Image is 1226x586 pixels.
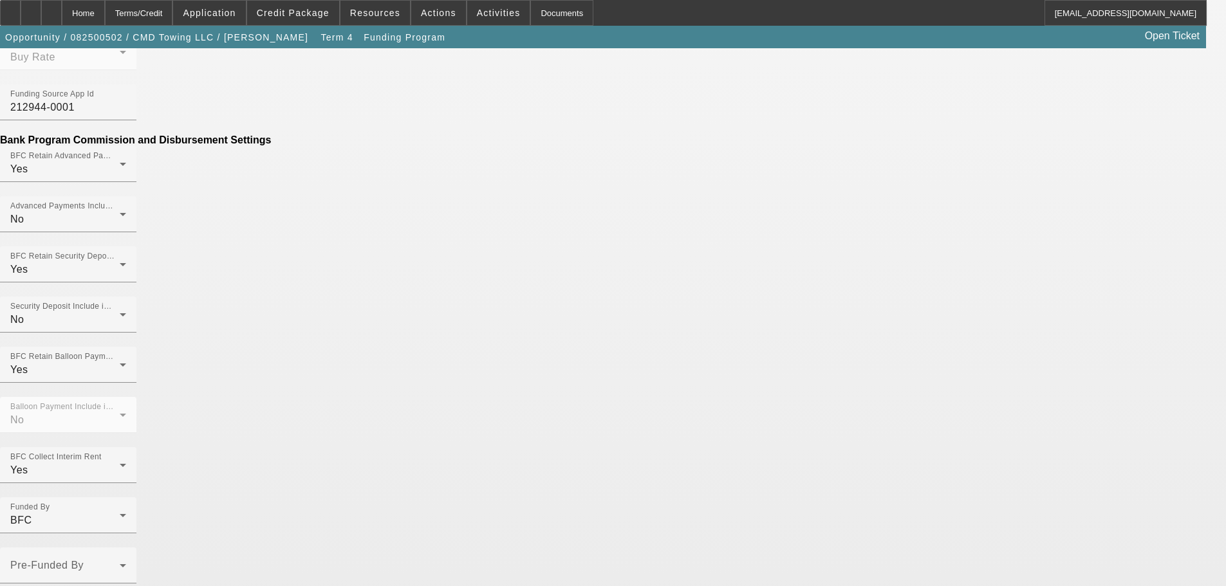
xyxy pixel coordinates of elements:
[10,90,94,98] mat-label: Funding Source App Id
[10,464,28,475] span: Yes
[10,252,115,261] mat-label: BFC Retain Security Deposit
[350,8,400,18] span: Resources
[10,302,169,311] mat-label: Security Deposit Include in Bank Profit Cap
[10,453,102,461] mat-label: BFC Collect Interim Rent
[5,32,308,42] span: Opportunity / 082500502 / CMD Towing LLC / [PERSON_NAME]
[247,1,339,25] button: Credit Package
[10,560,84,571] mat-label: Pre-Funded By
[10,515,32,526] span: BFC
[10,403,171,411] mat-label: Balloon Payment Include in Bank Profit Cap
[10,353,117,361] mat-label: BFC Retain Balloon Payment
[360,26,449,49] button: Funding Program
[10,163,28,174] span: Yes
[477,8,521,18] span: Activities
[10,503,50,511] mat-label: Funded By
[173,1,245,25] button: Application
[10,202,183,210] mat-label: Advanced Payments Include in Bank Profit Cap
[364,32,445,42] span: Funding Program
[467,1,530,25] button: Activities
[10,214,24,224] span: No
[317,26,358,49] button: Term 4
[321,32,353,42] span: Term 4
[340,1,410,25] button: Resources
[10,264,28,275] span: Yes
[183,8,236,18] span: Application
[10,314,24,325] span: No
[411,1,466,25] button: Actions
[10,152,129,160] mat-label: BFC Retain Advanced Payments
[10,364,28,375] span: Yes
[257,8,330,18] span: Credit Package
[421,8,456,18] span: Actions
[1140,25,1205,47] a: Open Ticket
